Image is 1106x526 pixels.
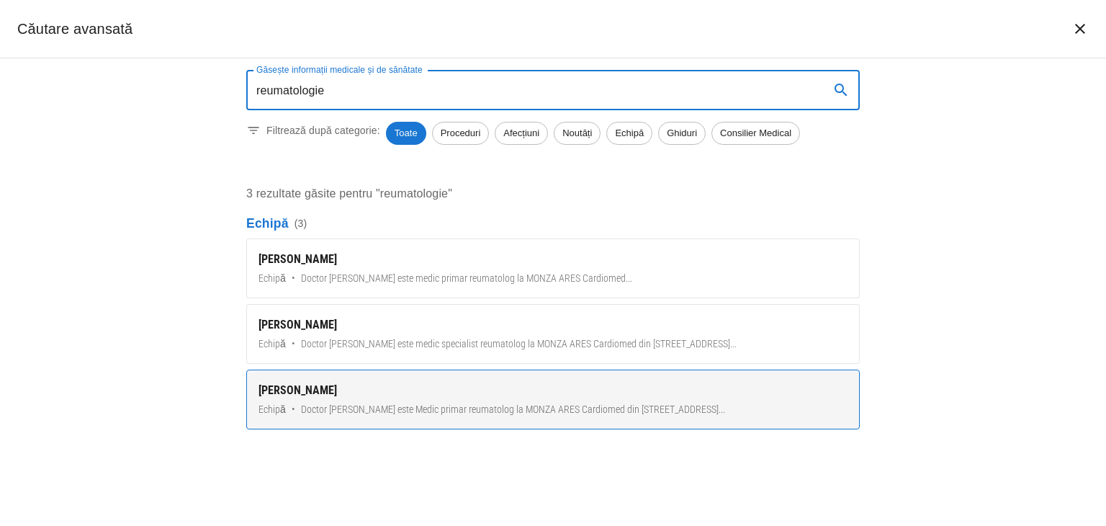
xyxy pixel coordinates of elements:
div: Consilier Medical [711,122,800,145]
label: Găsește informații medicale și de sănătate [256,63,423,76]
p: 3 rezultate găsite pentru "reumatologie" [246,185,860,202]
span: • [292,402,295,417]
span: Echipă [258,271,286,286]
span: Proceduri [433,126,489,141]
span: Noutăți [554,126,600,141]
p: Filtrează după categorie: [266,123,380,138]
span: • [292,336,295,352]
a: [PERSON_NAME]Echipă•Doctor [PERSON_NAME] este Medic primar reumatolog la MONZA ARES Cardiomed din... [246,370,860,429]
div: Proceduri [432,122,490,145]
div: Echipă [606,122,652,145]
p: Echipă [246,214,860,233]
div: [PERSON_NAME] [258,251,848,268]
span: • [292,271,295,286]
button: închide căutarea [1063,12,1097,46]
div: Ghiduri [658,122,706,145]
input: Introduceți un termen pentru căutare... [246,70,818,110]
span: ( 3 ) [295,216,307,231]
span: Doctor [PERSON_NAME] este Medic primar reumatolog la MONZA ARES Cardiomed din [STREET_ADDRESS] ... [301,402,725,417]
a: [PERSON_NAME]Echipă•Doctor [PERSON_NAME] este medic primar reumatolog la MONZA ARES Cardiomed... [246,239,860,298]
span: Echipă [258,402,286,417]
div: [PERSON_NAME] [258,382,848,399]
h2: Căutare avansată [17,17,132,40]
span: Echipă [607,126,652,141]
span: Doctor [PERSON_NAME] este medic primar reumatolog la MONZA ARES Cardiomed ... [301,271,632,286]
div: Toate [386,122,426,145]
span: Doctor [PERSON_NAME] este medic specialist reumatolog la MONZA ARES Cardiomed din [STREET_ADDRESS... [301,336,737,352]
span: Afecțiuni [495,126,547,141]
span: Toate [386,126,426,141]
div: [PERSON_NAME] [258,316,848,334]
button: search [824,73,858,107]
div: Afecțiuni [495,122,548,145]
div: Noutăți [554,122,601,145]
a: [PERSON_NAME]Echipă•Doctor [PERSON_NAME] este medic specialist reumatolog la MONZA ARES Cardiomed... [246,304,860,364]
span: Consilier Medical [712,126,799,141]
span: Echipă [258,336,286,352]
span: Ghiduri [659,126,705,141]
